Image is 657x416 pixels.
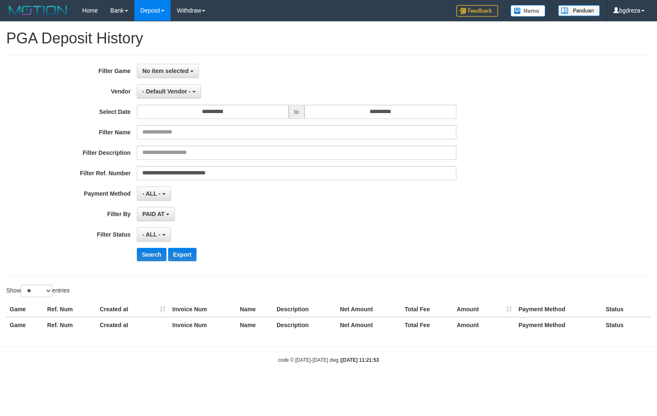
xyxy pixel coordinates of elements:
[602,302,651,317] th: Status
[169,302,237,317] th: Invoice Num
[515,302,602,317] th: Payment Method
[168,248,196,261] button: Export
[142,190,161,197] span: - ALL -
[453,317,515,333] th: Amount
[273,302,337,317] th: Description
[401,302,453,317] th: Total Fee
[337,317,401,333] th: Net Amount
[96,317,169,333] th: Created at
[142,88,191,95] span: - Default Vendor -
[337,302,401,317] th: Net Amount
[137,64,199,78] button: No item selected
[515,317,602,333] th: Payment Method
[137,207,175,221] button: PAID AT
[6,30,651,47] h1: PGA Deposit History
[96,302,169,317] th: Created at
[6,4,70,17] img: MOTION_logo.png
[6,317,44,333] th: Game
[142,68,189,74] span: No item selected
[558,5,600,16] img: panduan.png
[6,302,44,317] th: Game
[602,317,651,333] th: Status
[44,317,96,333] th: Ref. Num
[511,5,546,17] img: Button%20Memo.svg
[142,231,161,238] span: - ALL -
[341,357,379,363] strong: [DATE] 11:21:53
[6,285,70,297] label: Show entries
[21,285,52,297] select: Showentries
[44,302,96,317] th: Ref. Num
[142,211,164,217] span: PAID AT
[137,227,171,242] button: - ALL -
[273,317,337,333] th: Description
[289,105,305,119] span: to
[237,302,273,317] th: Name
[278,357,379,363] small: code © [DATE]-[DATE] dwg |
[169,317,237,333] th: Invoice Num
[237,317,273,333] th: Name
[137,248,166,261] button: Search
[453,302,515,317] th: Amount
[137,187,171,201] button: - ALL -
[401,317,453,333] th: Total Fee
[456,5,498,17] img: Feedback.jpg
[137,84,201,98] button: - Default Vendor -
